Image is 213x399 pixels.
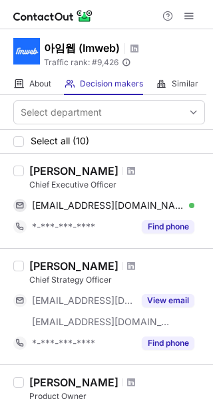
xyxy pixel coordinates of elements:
[31,136,89,146] span: Select all (10)
[29,179,205,191] div: Chief Executive Officer
[29,164,118,178] div: [PERSON_NAME]
[80,78,143,89] span: Decision makers
[21,106,102,119] div: Select department
[29,78,51,89] span: About
[29,274,205,286] div: Chief Strategy Officer
[29,259,118,273] div: [PERSON_NAME]
[32,199,184,211] span: [EMAIL_ADDRESS][DOMAIN_NAME]
[172,78,198,89] span: Similar
[13,8,93,24] img: ContactOut v5.3.10
[142,336,194,350] button: Reveal Button
[29,376,118,389] div: [PERSON_NAME]
[142,220,194,233] button: Reveal Button
[32,316,170,328] span: [EMAIL_ADDRESS][DOMAIN_NAME]
[44,58,118,67] span: Traffic rank: # 9,426
[13,38,40,65] img: c3637d8ed9145a62b3a56ef566c6b8e0
[32,295,134,307] span: [EMAIL_ADDRESS][DOMAIN_NAME]
[44,40,120,56] h1: 아임웹 (Imweb)
[142,294,194,307] button: Reveal Button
